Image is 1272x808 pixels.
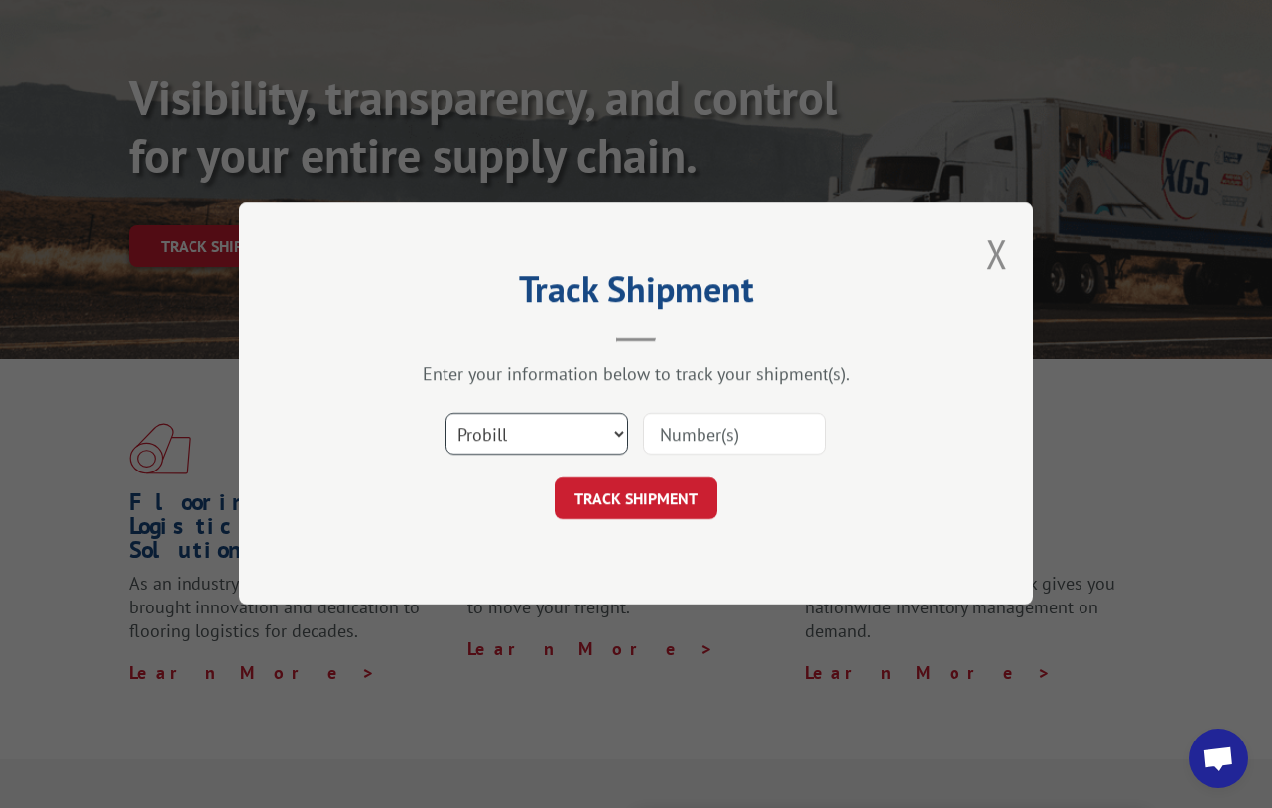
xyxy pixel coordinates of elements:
[986,227,1008,280] button: Close modal
[643,414,826,456] input: Number(s)
[338,275,934,313] h2: Track Shipment
[1189,729,1248,788] div: Open chat
[338,363,934,386] div: Enter your information below to track your shipment(s).
[555,478,717,520] button: TRACK SHIPMENT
